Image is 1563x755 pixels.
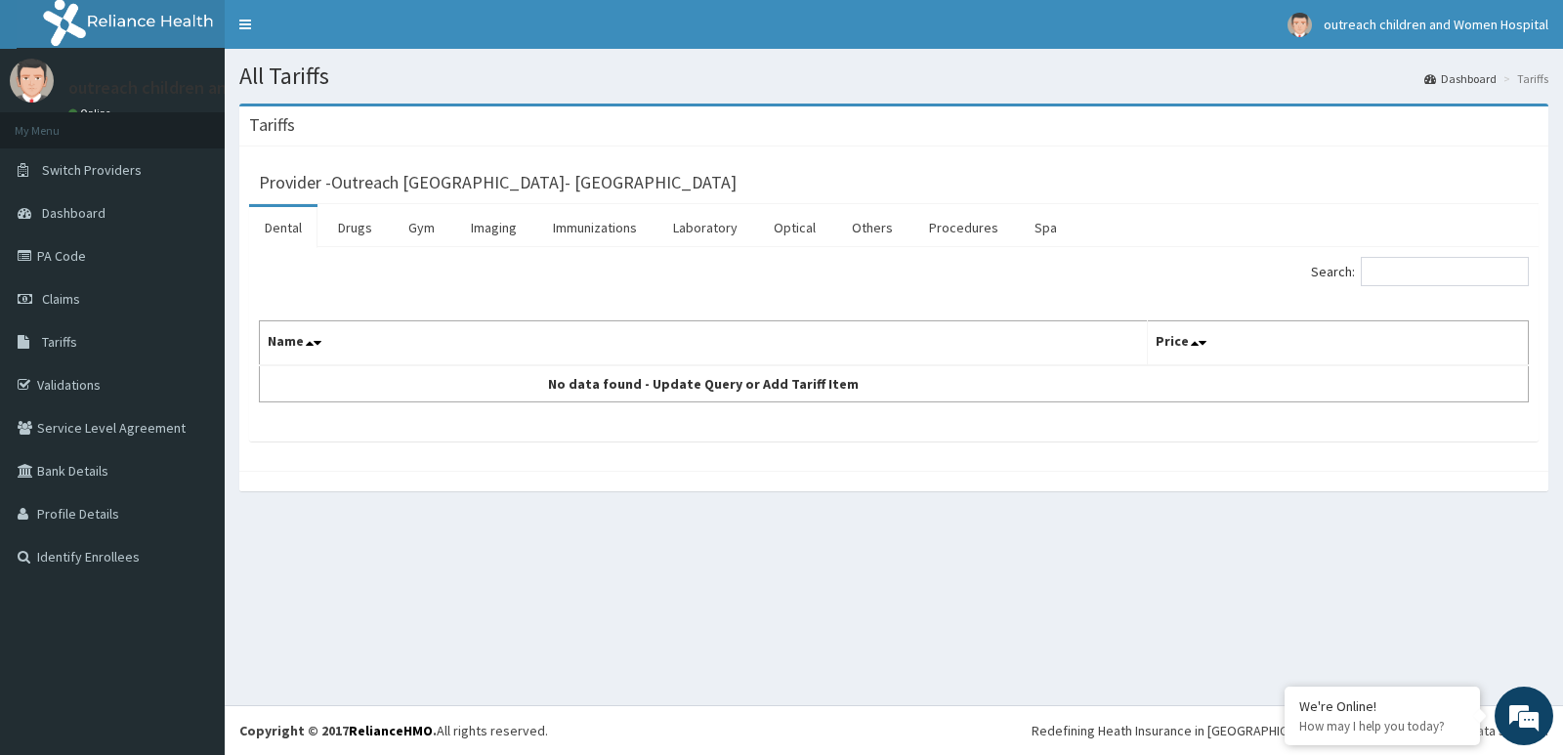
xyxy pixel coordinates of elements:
p: outreach children and Women Hospital [68,79,365,97]
h3: Tariffs [249,116,295,134]
a: Spa [1019,207,1073,248]
a: Imaging [455,207,532,248]
img: User Image [1288,13,1312,37]
td: No data found - Update Query or Add Tariff Item [260,365,1148,402]
a: Dashboard [1424,70,1497,87]
li: Tariffs [1499,70,1548,87]
a: Immunizations [537,207,653,248]
th: Name [260,321,1148,366]
a: Others [836,207,908,248]
span: outreach children and Women Hospital [1324,16,1548,33]
span: Claims [42,290,80,308]
a: Online [68,106,115,120]
a: Drugs [322,207,388,248]
a: Optical [758,207,831,248]
h3: Provider - Outreach [GEOGRAPHIC_DATA]- [GEOGRAPHIC_DATA] [259,174,737,191]
span: Tariffs [42,333,77,351]
strong: Copyright © 2017 . [239,722,437,739]
input: Search: [1361,257,1529,286]
a: Laboratory [657,207,753,248]
img: User Image [10,59,54,103]
a: Dental [249,207,317,248]
h1: All Tariffs [239,63,1548,89]
th: Price [1148,321,1529,366]
a: RelianceHMO [349,722,433,739]
label: Search: [1311,257,1529,286]
div: We're Online! [1299,697,1465,715]
p: How may I help you today? [1299,718,1465,734]
div: Redefining Heath Insurance in [GEOGRAPHIC_DATA] using Telemedicine and Data Science! [1032,721,1548,740]
a: Procedures [913,207,1014,248]
a: Gym [393,207,450,248]
span: Switch Providers [42,161,142,179]
span: Dashboard [42,204,106,222]
footer: All rights reserved. [225,705,1563,755]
